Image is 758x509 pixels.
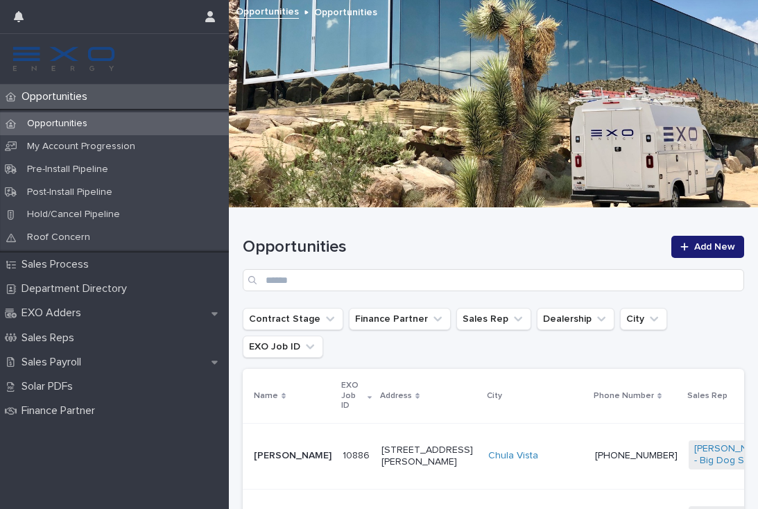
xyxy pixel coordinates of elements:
[381,445,477,468] p: [STREET_ADDRESS][PERSON_NAME]
[341,378,364,413] p: EXO Job ID
[487,388,502,404] p: City
[243,269,744,291] input: Search
[16,90,98,103] p: Opportunities
[16,404,106,417] p: Finance Partner
[620,308,667,330] button: City
[349,308,451,330] button: Finance Partner
[488,450,538,462] a: Chula Vista
[243,308,343,330] button: Contract Stage
[16,164,119,175] p: Pre-Install Pipeline
[314,3,377,19] p: Opportunities
[595,451,678,460] a: [PHONE_NUMBER]
[16,307,92,320] p: EXO Adders
[671,236,744,258] a: Add New
[16,232,101,243] p: Roof Concern
[456,308,531,330] button: Sales Rep
[380,388,412,404] p: Address
[687,388,727,404] p: Sales Rep
[343,447,372,462] p: 10886
[16,258,100,271] p: Sales Process
[236,3,299,19] a: Opportunities
[254,388,278,404] p: Name
[11,45,117,73] img: FKS5r6ZBThi8E5hshIGi
[16,118,98,130] p: Opportunities
[243,237,663,257] h1: Opportunities
[694,242,735,252] span: Add New
[243,336,323,358] button: EXO Job ID
[16,331,85,345] p: Sales Reps
[254,450,331,462] p: [PERSON_NAME]
[16,356,92,369] p: Sales Payroll
[594,388,654,404] p: Phone Number
[16,209,131,221] p: Hold/Cancel Pipeline
[16,282,138,295] p: Department Directory
[537,308,614,330] button: Dealership
[16,187,123,198] p: Post-Install Pipeline
[16,380,84,393] p: Solar PDFs
[16,141,146,153] p: My Account Progression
